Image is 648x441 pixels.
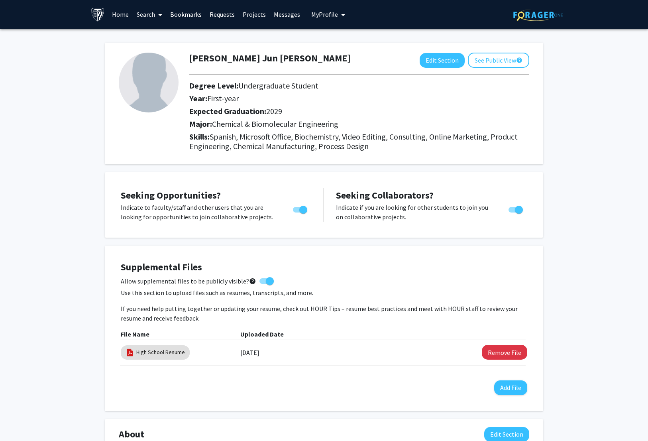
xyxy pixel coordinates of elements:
a: Messages [270,0,304,28]
span: Chemical & Biomolecular Engineering [212,119,338,129]
button: Edit Section [420,53,465,68]
h2: Year: [189,94,485,103]
img: ForagerOne Logo [513,9,563,21]
span: Seeking Collaborators? [336,189,434,201]
a: Home [108,0,133,28]
label: [DATE] [240,346,259,359]
button: See Public View [468,53,529,68]
b: File Name [121,330,149,338]
img: pdf_icon.png [126,348,134,357]
h2: Major: [189,119,529,129]
a: Requests [206,0,239,28]
mat-icon: help [249,276,256,286]
span: My Profile [311,10,338,18]
b: Uploaded Date [240,330,284,338]
p: Indicate if you are looking for other students to join you on collaborative projects. [336,203,493,222]
span: Spanish, Microsoft Office, Biochemistry, Video Editing, Consulting, Online Marketing, Product Eng... [189,132,518,151]
mat-icon: help [516,55,522,65]
h2: Skills: [189,132,529,151]
h4: Supplemental Files [121,262,527,273]
h2: Degree Level: [189,81,485,91]
h2: Expected Graduation: [189,106,485,116]
span: 2029 [266,106,282,116]
iframe: Chat [6,405,34,435]
img: Johns Hopkins University Logo [91,8,105,22]
a: High School Resume [136,348,185,356]
span: First-year [207,93,239,103]
span: Allow supplemental files to be publicly visible? [121,276,256,286]
div: Toggle [505,203,527,215]
p: Use this section to upload files such as resumes, transcripts, and more. [121,288,527,297]
button: Add File [494,380,527,395]
div: Toggle [290,203,312,215]
button: Remove High School Resume File [482,345,527,360]
p: Indicate to faculty/staff and other users that you are looking for opportunities to join collabor... [121,203,278,222]
a: Search [133,0,166,28]
img: Profile Picture [119,53,179,112]
p: If you need help putting together or updating your resume, check out HOUR Tips – resume best prac... [121,304,527,323]
a: Projects [239,0,270,28]
span: Seeking Opportunities? [121,189,221,201]
span: Undergraduate Student [238,81,318,91]
a: Bookmarks [166,0,206,28]
h1: [PERSON_NAME] Jun [PERSON_NAME] [189,53,351,64]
